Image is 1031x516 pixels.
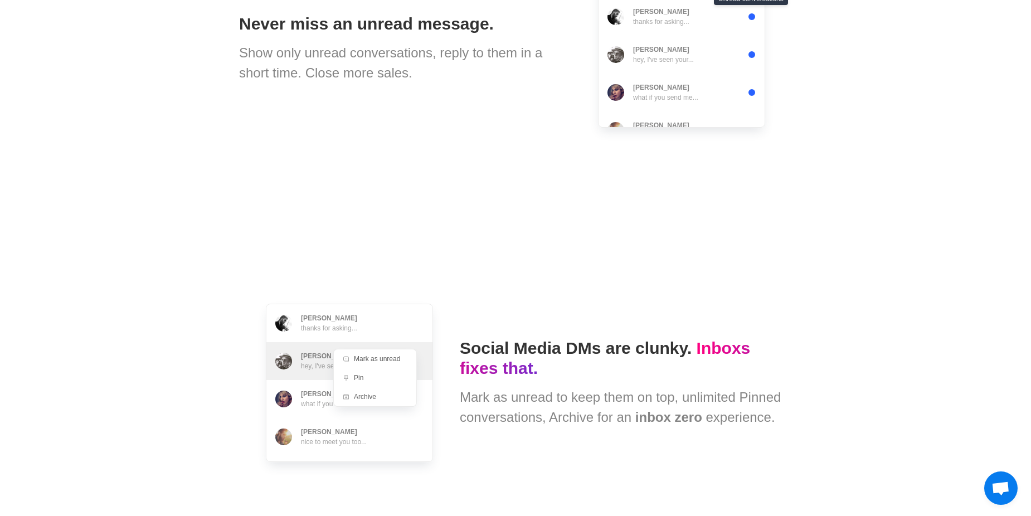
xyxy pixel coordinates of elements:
[239,14,571,34] h1: Never miss an unread message.
[460,387,792,427] div: Mark as unread to keep them on top, unlimited Pinned conversations, Archive for an experience.
[239,43,571,83] div: Show only unread conversations, reply to them in a short time. Close more sales.
[460,339,750,377] span: Inboxs fixes that.
[984,471,1018,505] div: Open chat
[460,338,792,378] h1: Social Media DMs are clunky.
[635,410,702,425] span: inbox zero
